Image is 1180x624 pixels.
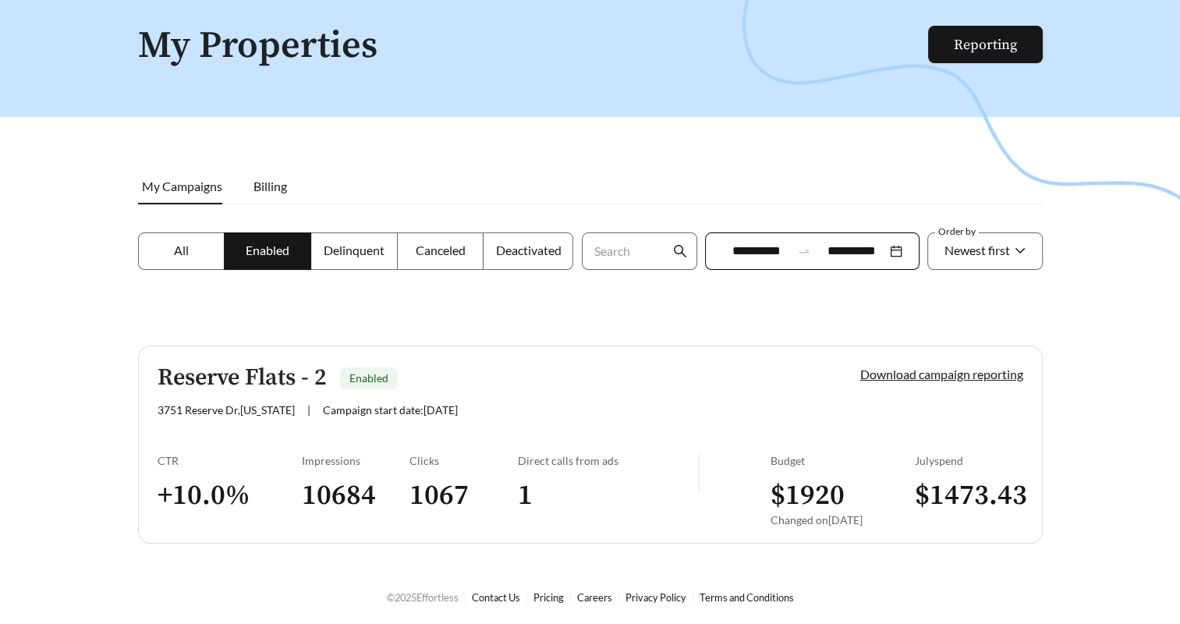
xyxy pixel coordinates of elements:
[797,244,811,258] span: to
[860,367,1023,381] a: Download campaign reporting
[944,243,1010,257] span: Newest first
[158,454,302,467] div: CTR
[698,454,700,491] img: line
[158,478,302,513] h3: + 10.0 %
[915,454,1023,467] div: July spend
[673,244,687,258] span: search
[409,478,518,513] h3: 1067
[409,454,518,467] div: Clicks
[307,403,310,417] span: |
[771,454,915,467] div: Budget
[495,243,561,257] span: Deactivated
[158,403,295,417] span: 3751 Reserve Dr , [US_STATE]
[323,403,458,417] span: Campaign start date: [DATE]
[771,478,915,513] h3: $ 1920
[253,179,287,193] span: Billing
[797,244,811,258] span: swap-right
[954,36,1017,54] a: Reporting
[138,26,930,67] h1: My Properties
[771,513,915,526] div: Changed on [DATE]
[138,346,1043,544] a: Reserve Flats - 2Enabled3751 Reserve Dr,[US_STATE]|Campaign start date:[DATE]Download campaign re...
[302,478,410,513] h3: 10684
[416,243,466,257] span: Canceled
[246,243,289,257] span: Enabled
[158,365,327,391] h5: Reserve Flats - 2
[142,179,222,193] span: My Campaigns
[928,26,1043,63] button: Reporting
[302,454,410,467] div: Impressions
[324,243,384,257] span: Delinquent
[915,478,1023,513] h3: $ 1473.43
[349,371,388,385] span: Enabled
[518,454,698,467] div: Direct calls from ads
[174,243,189,257] span: All
[518,478,698,513] h3: 1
